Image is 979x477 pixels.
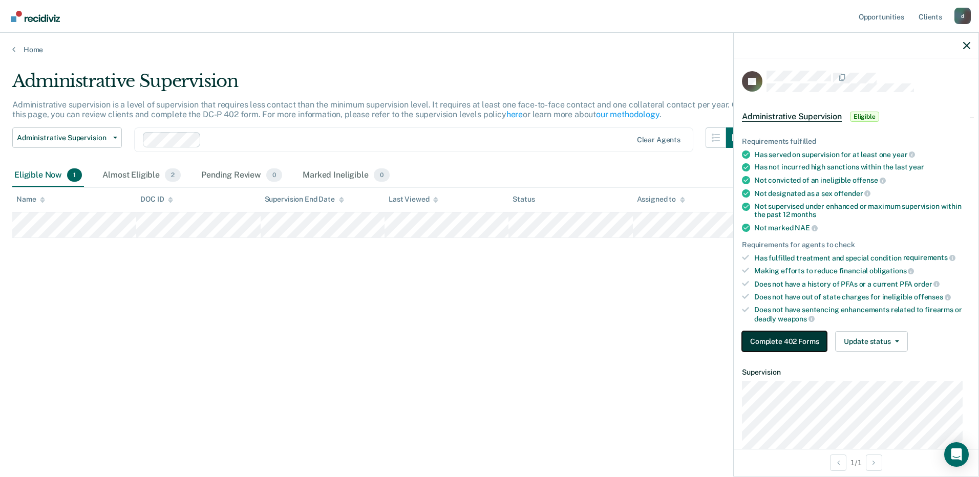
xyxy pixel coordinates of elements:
div: Supervision End Date [265,195,344,204]
div: Status [513,195,535,204]
div: Requirements fulfilled [742,137,970,146]
div: Name [16,195,45,204]
div: Last Viewed [389,195,438,204]
div: Has not incurred high sanctions within the last [754,163,970,171]
p: Administrative supervision is a level of supervision that requires less contact than the minimum ... [12,100,742,119]
span: year [892,150,915,159]
div: Open Intercom Messenger [944,442,969,467]
span: obligations [869,267,914,275]
div: Does not have out of state charges for ineligible [754,292,970,301]
a: here [506,110,523,119]
span: year [909,163,924,171]
span: 2 [165,168,181,182]
button: Complete 402 Forms [742,331,827,352]
div: Administrative Supervision [12,71,747,100]
div: Marked Ineligible [301,164,392,187]
span: 0 [266,168,282,182]
span: offenses [914,293,951,301]
span: Administrative Supervision [742,112,842,122]
div: Not convicted of an ineligible [754,176,970,185]
div: Almost Eligible [100,164,183,187]
span: Eligible [850,112,879,122]
div: Requirements for agents to check [742,241,970,249]
a: Home [12,45,967,54]
div: Does not have a history of PFAs or a current PFA order [754,279,970,289]
div: Clear agents [637,136,680,144]
div: Not marked [754,223,970,232]
span: 1 [67,168,82,182]
div: Making efforts to reduce financial [754,266,970,275]
span: NAE [795,224,817,232]
span: 0 [374,168,390,182]
a: our methodology [596,110,659,119]
span: months [791,210,816,219]
button: Next Opportunity [866,454,882,471]
img: Recidiviz [11,11,60,22]
div: 1 / 1 [734,449,978,476]
div: DOC ID [140,195,173,204]
span: Administrative Supervision [17,134,109,142]
div: Assigned to [637,195,685,204]
button: Profile dropdown button [954,8,971,24]
button: Previous Opportunity [830,454,846,471]
div: Has fulfilled treatment and special condition [754,253,970,263]
span: offense [853,176,886,184]
div: Not designated as a sex [754,189,970,198]
button: Update status [835,331,907,352]
div: Has served on supervision for at least one [754,150,970,159]
span: offender [834,189,871,198]
a: Navigate to form link [742,331,831,352]
div: Does not have sentencing enhancements related to firearms or deadly [754,306,970,323]
div: Administrative SupervisionEligible [734,100,978,133]
span: weapons [778,315,815,323]
dt: Supervision [742,368,970,377]
div: Not supervised under enhanced or maximum supervision within the past 12 [754,202,970,220]
div: Pending Review [199,164,284,187]
span: requirements [903,253,955,262]
div: d [954,8,971,24]
div: Eligible Now [12,164,84,187]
